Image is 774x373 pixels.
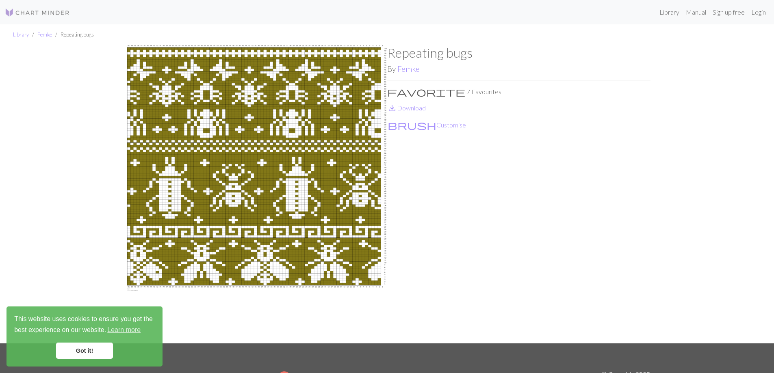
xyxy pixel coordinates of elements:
a: Manual [683,4,709,20]
a: Sign up free [709,4,748,20]
p: 7 Favourites [387,87,650,97]
span: favorite [387,86,465,97]
i: Customise [388,120,436,130]
img: Logo [5,8,70,17]
a: Login [748,4,769,20]
span: save_alt [387,102,397,114]
span: This website uses cookies to ensure you get the best experience on our website. [14,314,155,336]
h1: Repeating bugs [387,45,650,60]
i: Favourite [387,87,465,97]
i: Download [387,103,397,113]
h2: By [387,64,650,73]
button: CustomiseCustomise [387,120,466,130]
span: brush [388,119,436,131]
a: Library [13,31,29,38]
img: bugs [124,45,387,343]
div: cookieconsent [7,306,163,367]
a: learn more about cookies [106,324,142,336]
a: Femke [397,64,420,73]
a: Femke [37,31,52,38]
a: DownloadDownload [387,104,426,112]
a: dismiss cookie message [56,343,113,359]
a: Library [656,4,683,20]
li: Repeating bugs [52,31,94,39]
